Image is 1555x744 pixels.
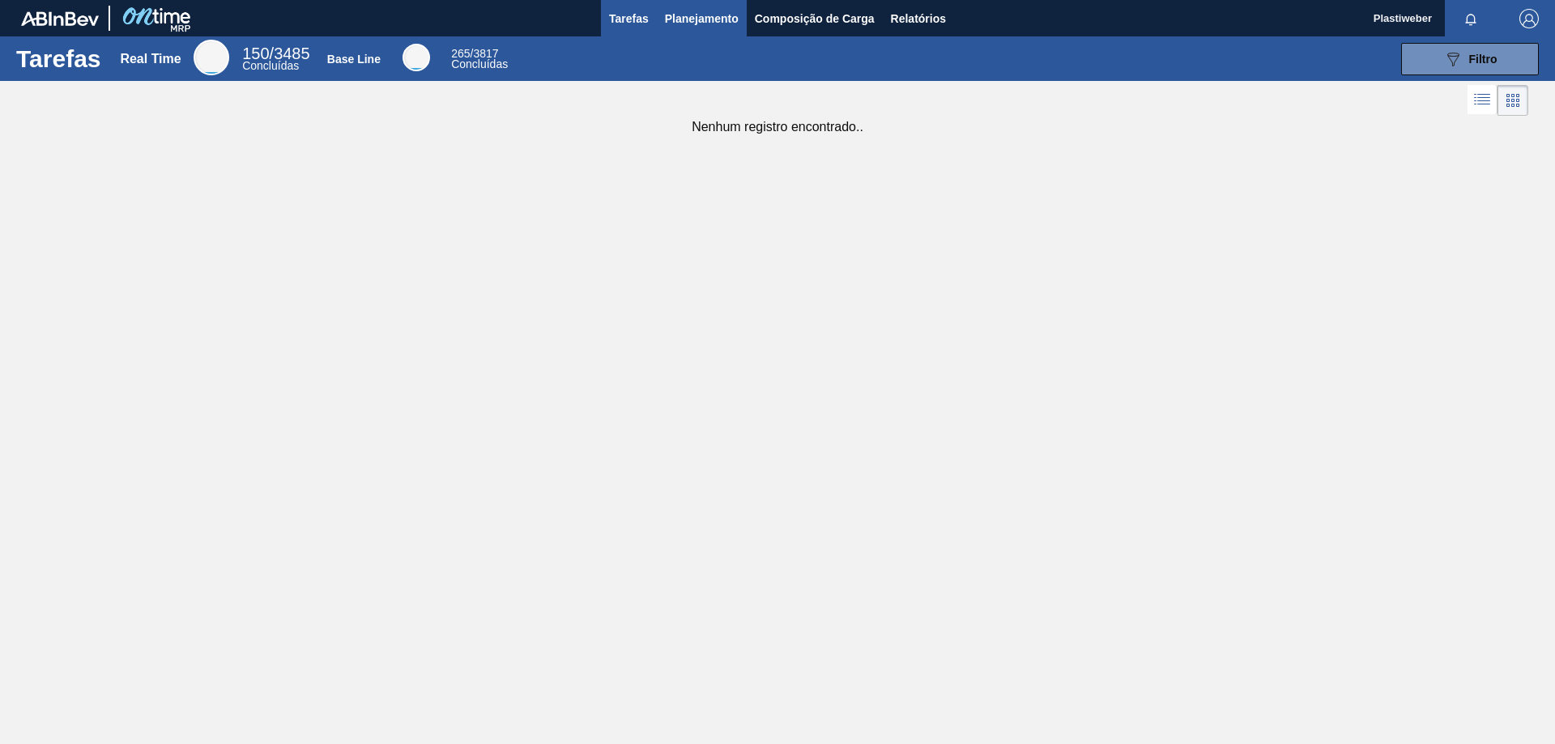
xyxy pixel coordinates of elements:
span: Concluídas [242,59,299,72]
button: Filtro [1401,43,1539,75]
span: 265 [451,47,470,60]
div: Base Line [403,44,430,71]
h1: Tarefas [16,49,101,68]
span: Filtro [1469,53,1497,66]
span: Tarefas [609,9,649,28]
button: Notificações [1445,7,1497,30]
span: / 3817 [451,47,498,60]
div: Base Line [451,49,508,70]
div: Visão em Cards [1497,85,1528,116]
div: Real Time [194,40,229,75]
span: Composição de Carga [755,9,875,28]
span: Concluídas [451,57,508,70]
div: Base Line [327,53,381,66]
div: Visão em Lista [1468,85,1497,116]
img: TNhmsLtSVTkK8tSr43FrP2fwEKptu5GPRR3wAAAABJRU5ErkJggg== [21,11,99,26]
img: Logout [1519,9,1539,28]
div: Real Time [120,52,181,66]
span: Planejamento [665,9,739,28]
span: Relatórios [891,9,946,28]
span: / 3485 [242,45,309,62]
span: 150 [242,45,269,62]
div: Real Time [242,47,309,71]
